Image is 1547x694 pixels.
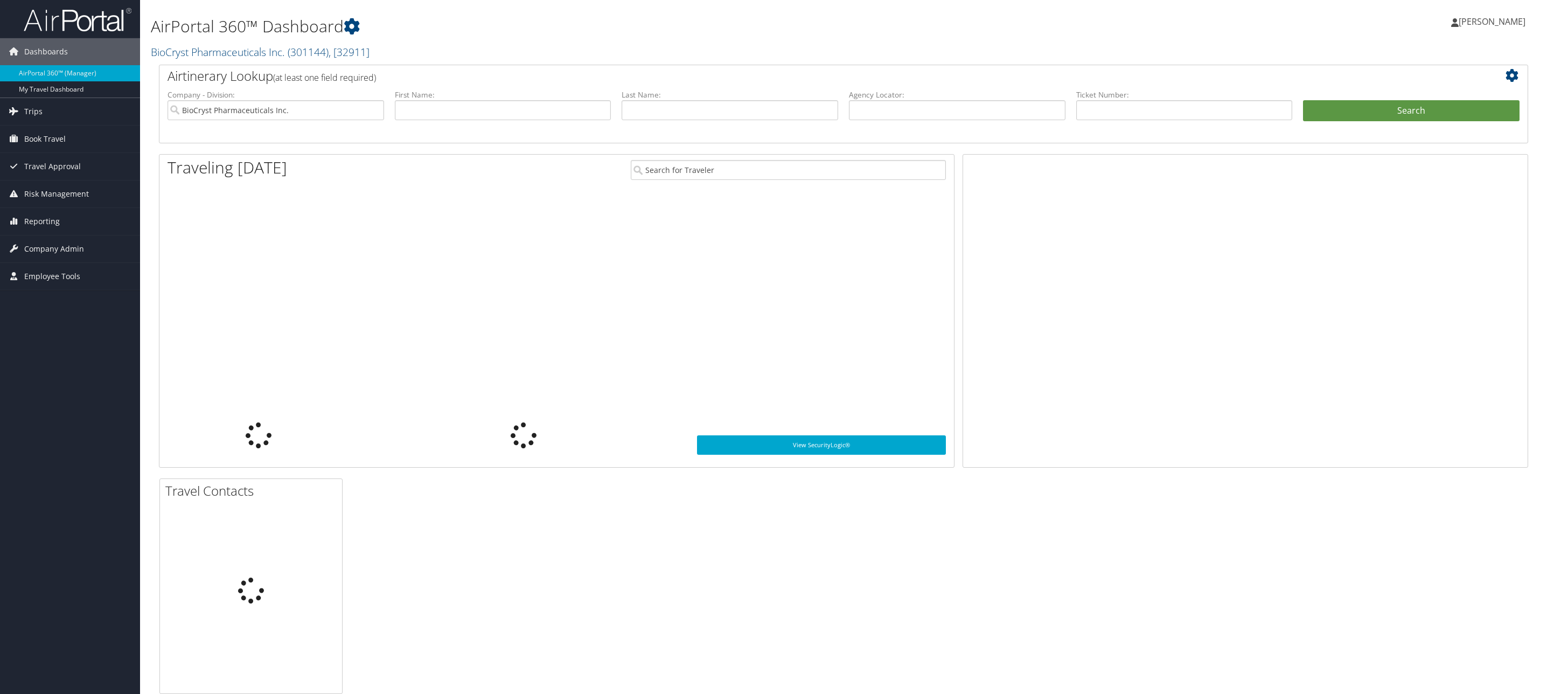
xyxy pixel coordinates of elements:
h1: AirPortal 360™ Dashboard [151,15,1075,38]
span: Company Admin [24,235,84,262]
a: [PERSON_NAME] [1451,5,1536,38]
span: Reporting [24,208,60,235]
span: Dashboards [24,38,68,65]
span: (at least one field required) [273,72,376,84]
label: Last Name: [622,89,838,100]
span: Risk Management [24,181,89,207]
label: Ticket Number: [1076,89,1293,100]
span: , [ 32911 ] [329,45,370,59]
h1: Traveling [DATE] [168,156,287,179]
a: BioCryst Pharmaceuticals Inc. [151,45,370,59]
label: First Name: [395,89,611,100]
button: Search [1303,100,1520,122]
label: Company - Division: [168,89,384,100]
a: View SecurityLogic® [697,435,946,455]
h2: Airtinerary Lookup [168,67,1405,85]
img: airportal-logo.png [24,7,131,32]
input: Search for Traveler [631,160,945,180]
span: Employee Tools [24,263,80,290]
span: [PERSON_NAME] [1459,16,1525,27]
span: Trips [24,98,43,125]
label: Agency Locator: [849,89,1065,100]
span: Travel Approval [24,153,81,180]
h2: Travel Contacts [165,482,342,500]
span: ( 301144 ) [288,45,329,59]
span: Book Travel [24,126,66,152]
